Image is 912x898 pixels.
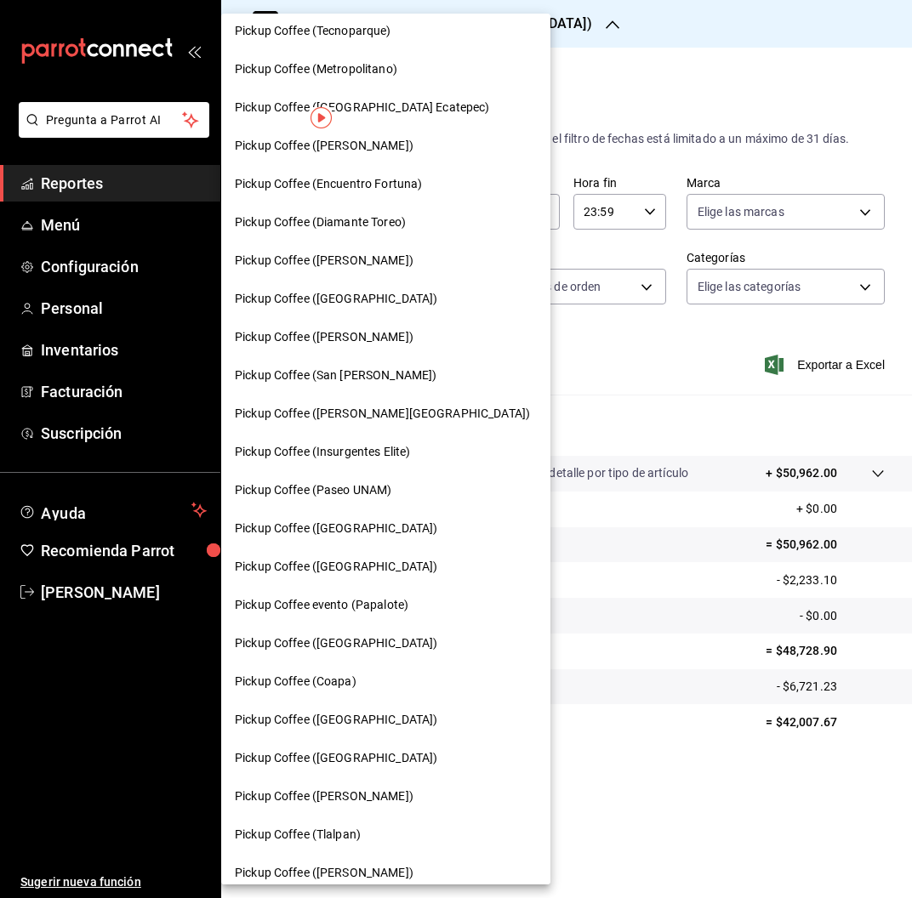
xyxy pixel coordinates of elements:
span: Pickup Coffee (Paseo UNAM) [235,481,391,499]
span: Pickup Coffee ([PERSON_NAME]) [235,864,413,882]
span: Pickup Coffee (Coapa) [235,673,356,691]
div: Pickup Coffee (Tecnoparque) [221,12,550,50]
span: Pickup Coffee ([GEOGRAPHIC_DATA] Ecatepec) [235,99,490,117]
div: Pickup Coffee (Metropolitano) [221,50,550,88]
div: Pickup Coffee ([PERSON_NAME]) [221,127,550,165]
div: Pickup Coffee (Paseo UNAM) [221,471,550,509]
div: Pickup Coffee ([PERSON_NAME]) [221,242,550,280]
div: Pickup Coffee evento (Papalote) [221,586,550,624]
span: Pickup Coffee (Tecnoparque) [235,22,391,40]
div: Pickup Coffee (Encuentro Fortuna) [221,165,550,203]
span: Pickup Coffee evento (Papalote) [235,596,408,614]
div: Pickup Coffee ([GEOGRAPHIC_DATA]) [221,509,550,548]
span: Pickup Coffee ([PERSON_NAME]) [235,328,413,346]
span: Pickup Coffee (Tlalpan) [235,826,361,844]
span: Pickup Coffee ([PERSON_NAME]) [235,252,413,270]
div: Pickup Coffee ([GEOGRAPHIC_DATA]) [221,624,550,662]
span: Pickup Coffee (Insurgentes Elite) [235,443,410,461]
div: Pickup Coffee (Insurgentes Elite) [221,433,550,471]
span: Pickup Coffee (Metropolitano) [235,60,397,78]
span: Pickup Coffee ([GEOGRAPHIC_DATA]) [235,634,437,652]
span: Pickup Coffee ([GEOGRAPHIC_DATA]) [235,558,437,576]
div: Pickup Coffee (San [PERSON_NAME]) [221,356,550,395]
span: Pickup Coffee ([GEOGRAPHIC_DATA]) [235,749,437,767]
div: Pickup Coffee (Diamante Toreo) [221,203,550,242]
div: Pickup Coffee ([PERSON_NAME]) [221,318,550,356]
div: Pickup Coffee ([GEOGRAPHIC_DATA]) [221,280,550,318]
span: Pickup Coffee ([GEOGRAPHIC_DATA]) [235,711,437,729]
div: Pickup Coffee ([GEOGRAPHIC_DATA]) [221,701,550,739]
span: Pickup Coffee (Encuentro Fortuna) [235,175,422,193]
img: Tooltip marker [311,107,332,128]
div: Pickup Coffee ([GEOGRAPHIC_DATA] Ecatepec) [221,88,550,127]
span: Pickup Coffee ([PERSON_NAME][GEOGRAPHIC_DATA]) [235,405,530,423]
span: Pickup Coffee (San [PERSON_NAME]) [235,367,436,384]
div: Pickup Coffee ([PERSON_NAME]) [221,854,550,892]
div: Pickup Coffee ([PERSON_NAME]) [221,777,550,816]
div: Pickup Coffee (Tlalpan) [221,816,550,854]
div: Pickup Coffee ([PERSON_NAME][GEOGRAPHIC_DATA]) [221,395,550,433]
span: Pickup Coffee (Diamante Toreo) [235,213,406,231]
span: Pickup Coffee ([PERSON_NAME]) [235,787,413,805]
div: Pickup Coffee (Coapa) [221,662,550,701]
span: Pickup Coffee ([GEOGRAPHIC_DATA]) [235,290,437,308]
span: Pickup Coffee ([PERSON_NAME]) [235,137,413,155]
div: Pickup Coffee ([GEOGRAPHIC_DATA]) [221,548,550,586]
div: Pickup Coffee ([GEOGRAPHIC_DATA]) [221,739,550,777]
span: Pickup Coffee ([GEOGRAPHIC_DATA]) [235,520,437,537]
